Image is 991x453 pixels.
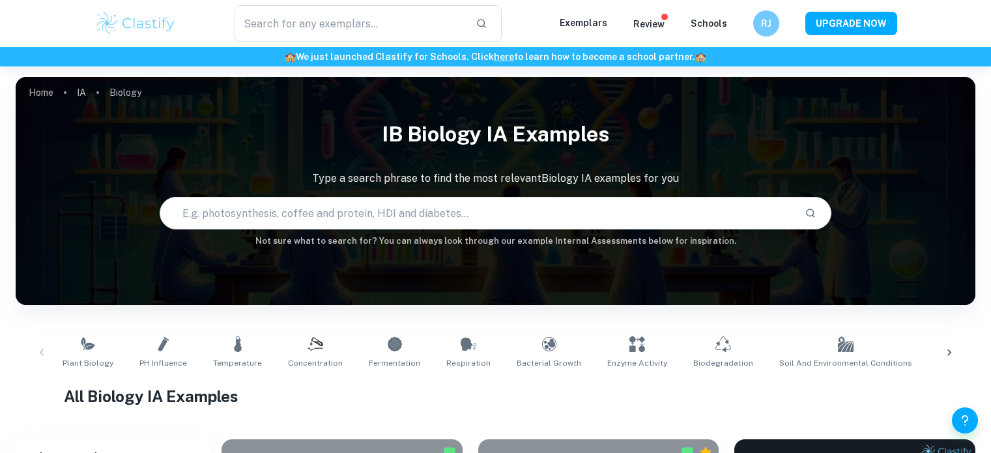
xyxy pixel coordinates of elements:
[693,357,753,369] span: Biodegradation
[952,407,978,433] button: Help and Feedback
[139,357,187,369] span: pH Influence
[16,235,975,248] h6: Not sure what to search for? You can always look through our example Internal Assessments below f...
[805,12,897,35] button: UPGRADE NOW
[213,357,262,369] span: Temperature
[560,16,607,30] p: Exemplars
[235,5,466,42] input: Search for any exemplars...
[369,357,420,369] span: Fermentation
[633,17,665,31] p: Review
[799,202,822,224] button: Search
[753,10,779,37] button: RJ
[16,113,975,155] h1: IB Biology IA examples
[691,18,727,29] a: Schools
[109,85,141,100] p: Biology
[16,171,975,186] p: Type a search phrase to find the most relevant Biology IA examples for you
[288,357,343,369] span: Concentration
[695,51,706,62] span: 🏫
[779,357,912,369] span: Soil and Environmental Conditions
[285,51,296,62] span: 🏫
[29,83,53,102] a: Home
[94,10,177,37] img: Clastify logo
[446,357,491,369] span: Respiration
[63,357,113,369] span: Plant Biology
[517,357,581,369] span: Bacterial Growth
[607,357,667,369] span: Enzyme Activity
[77,83,86,102] a: IA
[160,195,794,231] input: E.g. photosynthesis, coffee and protein, HDI and diabetes...
[494,51,514,62] a: here
[64,385,928,408] h1: All Biology IA Examples
[758,16,773,31] h6: RJ
[3,50,988,64] h6: We just launched Clastify for Schools. Click to learn how to become a school partner.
